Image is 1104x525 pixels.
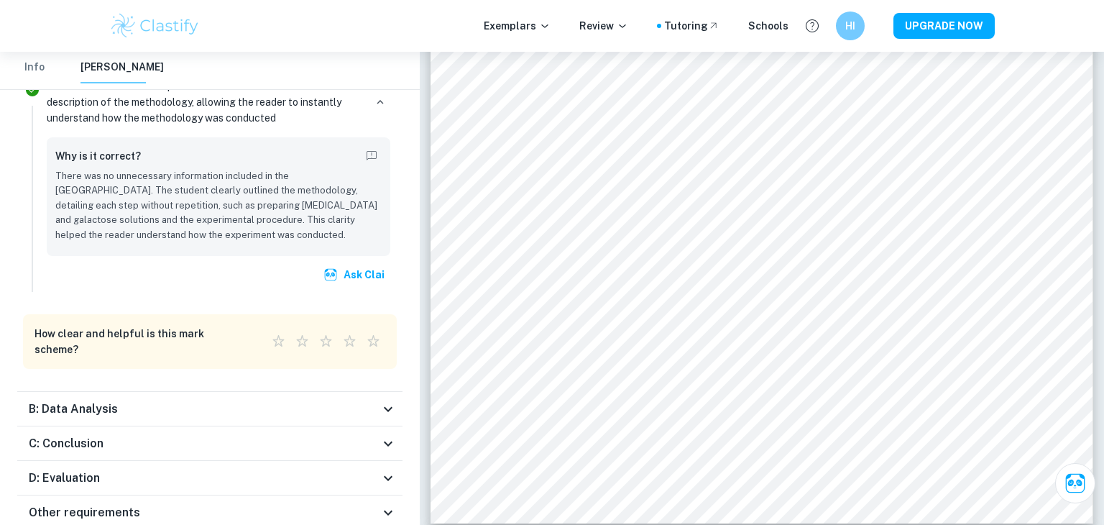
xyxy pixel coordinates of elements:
[800,14,824,38] button: Help and Feedback
[24,81,41,99] svg: Correct
[836,12,865,40] button: HI
[842,18,859,34] h6: HI
[34,326,249,357] h6: How clear and helpful is this mark scheme?
[29,470,100,487] h6: D: Evaluation
[109,12,201,40] img: Clastify logo
[664,18,719,34] a: Tutoring
[1055,463,1095,503] button: Ask Clai
[748,18,788,34] a: Schools
[321,262,390,288] button: Ask Clai
[55,169,382,242] p: There was no unnecessary information included in the [GEOGRAPHIC_DATA]. The student clearly outli...
[29,435,103,452] h6: C: Conclusion
[323,268,338,282] img: clai.svg
[362,146,382,166] button: Report mistake/confusion
[17,52,52,83] button: Info
[80,52,164,83] button: [PERSON_NAME]
[47,78,364,126] p: There is no irrelevant or repetitive information included in the description of the methodology, ...
[55,148,141,164] h6: Why is it correct?
[29,504,140,521] h6: Other requirements
[29,401,118,418] h6: B: Data Analysis
[17,461,402,496] div: D: Evaluation
[893,13,995,39] button: UPGRADE NOW
[484,18,551,34] p: Exemplars
[17,392,402,426] div: B: Data Analysis
[17,426,402,461] div: C: Conclusion
[579,18,628,34] p: Review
